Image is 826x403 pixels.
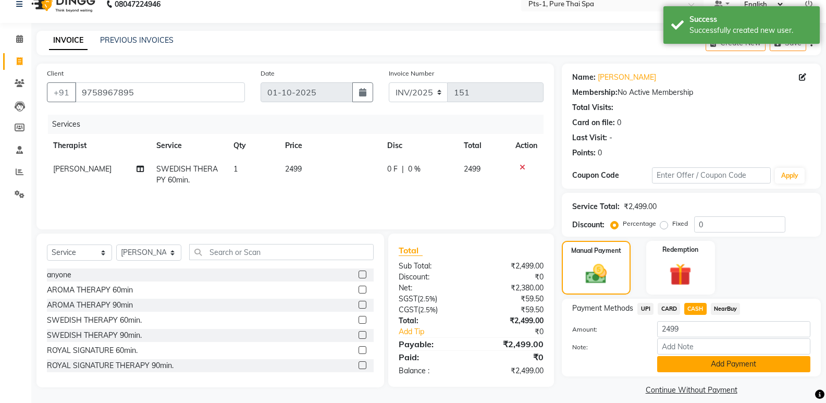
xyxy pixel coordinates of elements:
span: 2.5% [420,295,435,303]
div: Points: [572,148,596,158]
span: | [402,164,404,175]
input: Search or Scan [189,244,374,260]
div: Name: [572,72,596,83]
div: ( ) [391,294,471,304]
span: CGST [399,305,418,314]
th: Therapist [47,134,150,157]
div: Net: [391,283,471,294]
img: _cash.svg [579,262,613,286]
div: AROMA THERAPY 90min [47,300,133,311]
label: Note: [564,343,649,352]
div: ₹2,499.00 [471,261,551,272]
input: Add Note [657,338,810,355]
div: Success [689,14,812,25]
span: SGST [399,294,417,303]
label: Client [47,69,64,78]
div: ₹2,499.00 [471,365,551,376]
div: Balance : [391,365,471,376]
span: 2499 [285,164,302,174]
label: Redemption [662,245,698,254]
span: 0 % [408,164,421,175]
div: ₹2,499.00 [471,315,551,326]
div: Discount: [391,272,471,283]
div: SWEDISH THERAPY 90min. [47,330,142,341]
span: Total [399,245,423,256]
span: 2499 [464,164,480,174]
span: CASH [684,303,707,315]
span: NearBuy [711,303,741,315]
div: Total Visits: [572,102,613,113]
div: ₹59.50 [471,294,551,304]
div: ₹2,380.00 [471,283,551,294]
div: SWEDISH THERAPY 60min. [47,315,142,326]
img: _gift.svg [662,261,698,288]
a: PREVIOUS INVOICES [100,35,174,45]
button: Add Payment [657,356,810,372]
div: Discount: [572,219,605,230]
span: 0 F [387,164,398,175]
div: Membership: [572,87,618,98]
th: Total [458,134,509,157]
span: CARD [658,303,680,315]
th: Service [150,134,227,157]
div: ₹2,499.00 [624,201,657,212]
div: ( ) [391,304,471,315]
a: Continue Without Payment [564,385,819,396]
div: ₹0 [471,351,551,363]
label: Manual Payment [571,246,621,255]
label: Fixed [672,219,688,228]
th: Qty [227,134,279,157]
div: Sub Total: [391,261,471,272]
div: Coupon Code [572,170,651,181]
div: Payable: [391,338,471,350]
th: Price [279,134,381,157]
a: [PERSON_NAME] [598,72,656,83]
input: Enter Offer / Coupon Code [652,167,771,184]
div: ROYAL SIGNATURE THERAPY 90min. [47,360,174,371]
label: Date [261,69,275,78]
span: SWEDISH THERAPY 60min. [156,164,218,185]
th: Action [509,134,544,157]
span: 1 [233,164,238,174]
div: ₹59.50 [471,304,551,315]
div: Card on file: [572,117,615,128]
span: Payment Methods [572,303,633,314]
div: Services [48,115,551,134]
label: Percentage [623,219,656,228]
div: - [609,132,612,143]
div: 0 [598,148,602,158]
th: Disc [381,134,458,157]
div: 0 [617,117,621,128]
div: Successfully created new user. [689,25,812,36]
input: Search by Name/Mobile/Email/Code [75,82,245,102]
span: UPI [637,303,654,315]
label: Invoice Number [389,69,434,78]
div: Service Total: [572,201,620,212]
div: Total: [391,315,471,326]
input: Amount [657,321,810,337]
div: No Active Membership [572,87,810,98]
div: Last Visit: [572,132,607,143]
a: INVOICE [49,31,88,50]
button: +91 [47,82,76,102]
div: anyone [47,270,71,280]
div: ₹0 [471,272,551,283]
span: 2.5% [420,306,436,314]
span: [PERSON_NAME] [53,164,112,174]
label: Amount: [564,325,649,334]
a: Add Tip [391,326,485,337]
div: ROYAL SIGNATURE 60min. [47,345,138,356]
button: Apply [775,168,805,184]
div: ₹2,499.00 [471,338,551,350]
div: Paid: [391,351,471,363]
div: AROMA THERAPY 60min [47,285,133,296]
div: ₹0 [485,326,551,337]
